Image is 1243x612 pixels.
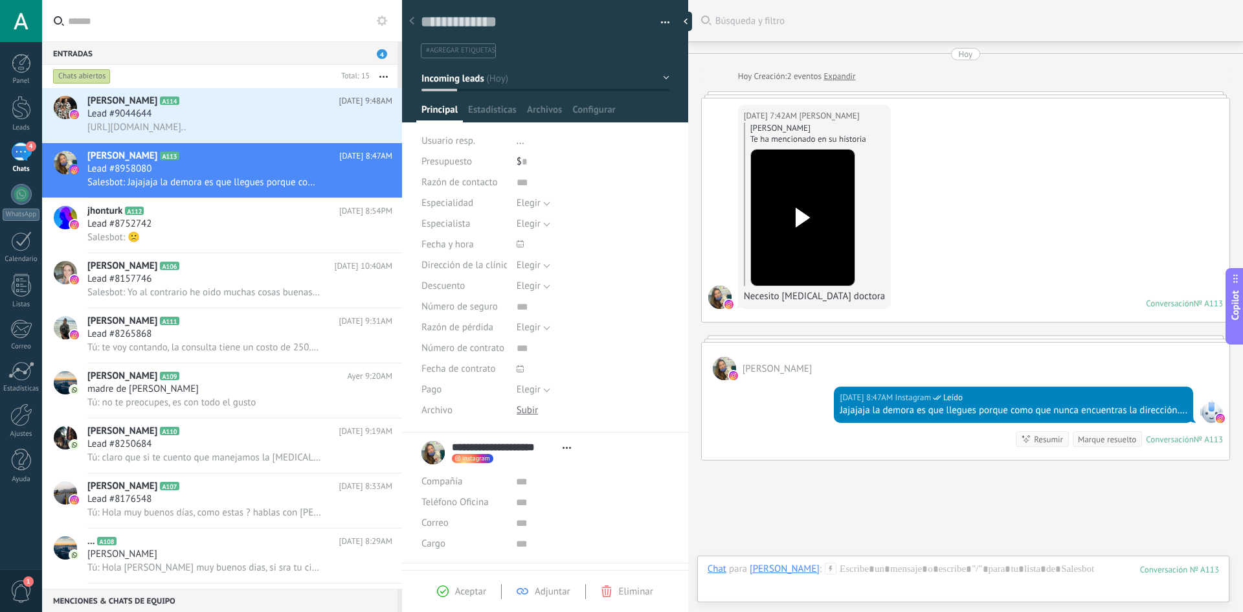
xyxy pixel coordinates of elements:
[713,357,736,380] span: Manuela Huertas López
[87,95,157,108] span: [PERSON_NAME]
[517,152,669,172] div: $
[421,255,507,276] div: Dirección de la clínica
[517,197,541,209] span: Elegir
[421,338,507,359] div: Número de contrato
[87,163,151,176] span: Lead #8958080
[421,219,470,229] span: Especialista
[421,302,498,312] span: Número de seguro
[87,383,199,396] span: madre de [PERSON_NAME]
[3,209,39,221] div: WhatsApp
[87,493,151,506] span: Lead #8176548
[3,124,40,132] div: Leads
[1229,290,1242,320] span: Copilot
[87,535,95,548] span: ...
[455,585,486,598] span: Aceptar
[377,49,387,59] span: 4
[160,262,179,270] span: A106
[87,328,151,341] span: Lead #8265868
[53,69,111,84] div: Chats abiertos
[160,96,179,105] span: A114
[517,380,550,400] button: Elegir
[787,70,821,83] span: 2 eventos
[87,231,140,244] span: Salesbot: 🙁
[729,371,738,380] img: instagram.svg
[42,308,402,363] a: avataricon[PERSON_NAME]A111[DATE] 9:31AMLead #8265868Tú: te voy contando, la consulta tiene un co...
[3,475,40,484] div: Ayuda
[3,77,40,85] div: Panel
[421,359,507,380] div: Fecha de contrato
[462,455,490,462] span: instagram
[339,535,392,548] span: [DATE] 8:29AM
[959,48,973,60] div: Hoy
[70,385,79,394] img: icon
[421,240,474,249] span: Fecha y hora
[517,259,541,271] span: Elegir
[70,110,79,119] img: icon
[421,385,442,394] span: Pago
[87,561,321,574] span: Tú: Hola [PERSON_NAME] muy buenos dias, si sra tu cirugia esta para este mes en el momento estamo...
[895,391,931,404] span: Instagram
[339,425,392,438] span: [DATE] 9:19AM
[517,280,541,292] span: Elegir
[26,141,36,152] span: 4
[517,255,550,276] button: Elegir
[572,104,615,122] span: Configurar
[517,383,541,396] span: Elegir
[87,150,157,163] span: [PERSON_NAME]
[87,370,157,383] span: [PERSON_NAME]
[421,276,507,297] div: Descuento
[3,430,40,438] div: Ajustes
[87,121,186,133] span: [URL][DOMAIN_NAME]..
[87,506,321,519] span: Tú: Hola muy buenos días, como estas ? hablas con [PERSON_NAME] asistente de la Dra. [PERSON_NAME...
[744,109,800,122] div: [DATE] 7:42AM
[738,70,856,83] div: Creación:
[421,471,506,492] div: Compañía
[42,473,402,528] a: avataricon[PERSON_NAME]A107[DATE] 8:33AMLead #8176548Tú: Hola muy buenos días, como estas ? habla...
[421,405,453,415] span: Archivo
[517,135,524,147] span: ...
[421,281,465,291] span: Descuento
[619,585,653,598] span: Eliminar
[160,317,179,325] span: A111
[70,275,79,284] img: icon
[421,513,449,534] button: Correo
[426,46,495,55] span: #agregar etiquetas
[160,427,179,435] span: A110
[679,12,692,31] div: Ocultar
[535,585,570,598] span: Adjuntar
[42,143,402,198] a: avataricon[PERSON_NAME]A113[DATE] 8:47AMLead #8958080Salesbot: Jajajaja la demora es que llegues ...
[421,172,507,193] div: Razón de contacto
[160,152,179,160] span: A113
[943,391,963,404] span: Leído
[421,234,507,255] div: Fecha y hora
[42,88,402,142] a: avataricon[PERSON_NAME]A114[DATE] 9:48AMLead #9044644[URL][DOMAIN_NAME]..
[1194,298,1223,309] div: № A113
[1034,433,1063,446] div: Resumir
[3,343,40,351] div: Correo
[421,177,498,187] span: Razón de contacto
[527,104,562,122] span: Archivos
[42,418,402,473] a: avataricon[PERSON_NAME]A110[DATE] 9:19AMLead #8250684Tú: claro que si te cuento que manejamos la ...
[1078,433,1136,446] div: Marque resuelto
[339,480,392,493] span: [DATE] 8:33AM
[125,207,144,215] span: A112
[421,260,513,270] span: Dirección de la clínica
[23,576,34,587] span: 1
[339,95,392,108] span: [DATE] 9:48AM
[1216,414,1225,423] img: instagram.svg
[421,534,506,554] div: Cargo
[339,315,392,328] span: [DATE] 9:31AM
[87,425,157,438] span: [PERSON_NAME]
[750,563,820,574] div: Manuela Huertas López
[160,372,179,380] span: A109
[820,563,822,576] span: :
[347,370,392,383] span: Ayer 9:20AM
[3,385,40,393] div: Estadísticas
[421,343,504,353] span: Número de contrato
[421,198,473,208] span: Especialidad
[42,528,402,583] a: avataricon...A108[DATE] 8:29AM[PERSON_NAME]Tú: Hola [PERSON_NAME] muy buenos dias, si sra tu ciru...
[421,492,489,513] button: Teléfono Oficina
[517,317,550,338] button: Elegir
[421,517,449,529] span: Correo
[840,391,895,404] div: [DATE] 8:47AM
